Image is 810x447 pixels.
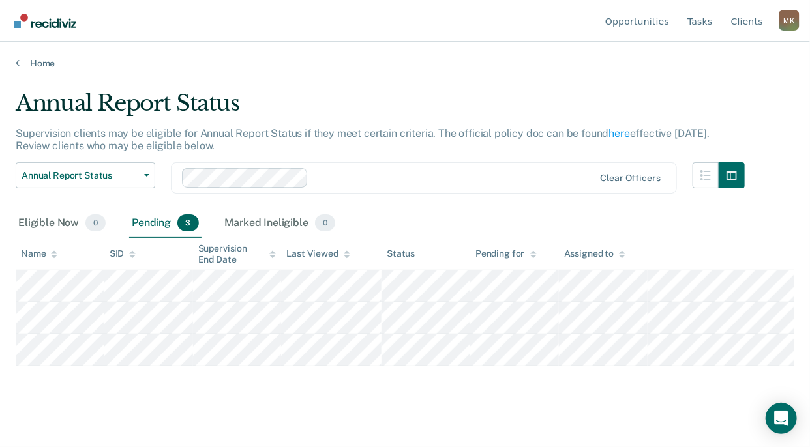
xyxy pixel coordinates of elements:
div: Pending for [475,248,536,259]
div: Status [387,248,415,259]
div: Name [21,248,57,259]
div: SID [110,248,136,259]
div: Eligible Now0 [16,209,108,238]
span: 3 [177,214,198,231]
a: here [609,127,630,139]
div: Pending3 [129,209,201,238]
div: Assigned to [564,248,625,259]
span: 0 [315,214,335,231]
a: Home [16,57,794,69]
div: Last Viewed [286,248,350,259]
div: M K [779,10,800,31]
div: Clear officers [601,173,661,184]
span: Annual Report Status [22,170,139,181]
button: Annual Report Status [16,162,155,188]
img: Recidiviz [14,14,76,28]
div: Marked Ineligible0 [222,209,338,238]
div: Open Intercom Messenger [766,403,797,434]
p: Supervision clients may be eligible for Annual Report Status if they meet certain criteria. The o... [16,127,710,152]
div: Supervision End Date [198,243,277,265]
div: Annual Report Status [16,90,745,127]
span: 0 [85,214,106,231]
button: Profile dropdown button [779,10,800,31]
